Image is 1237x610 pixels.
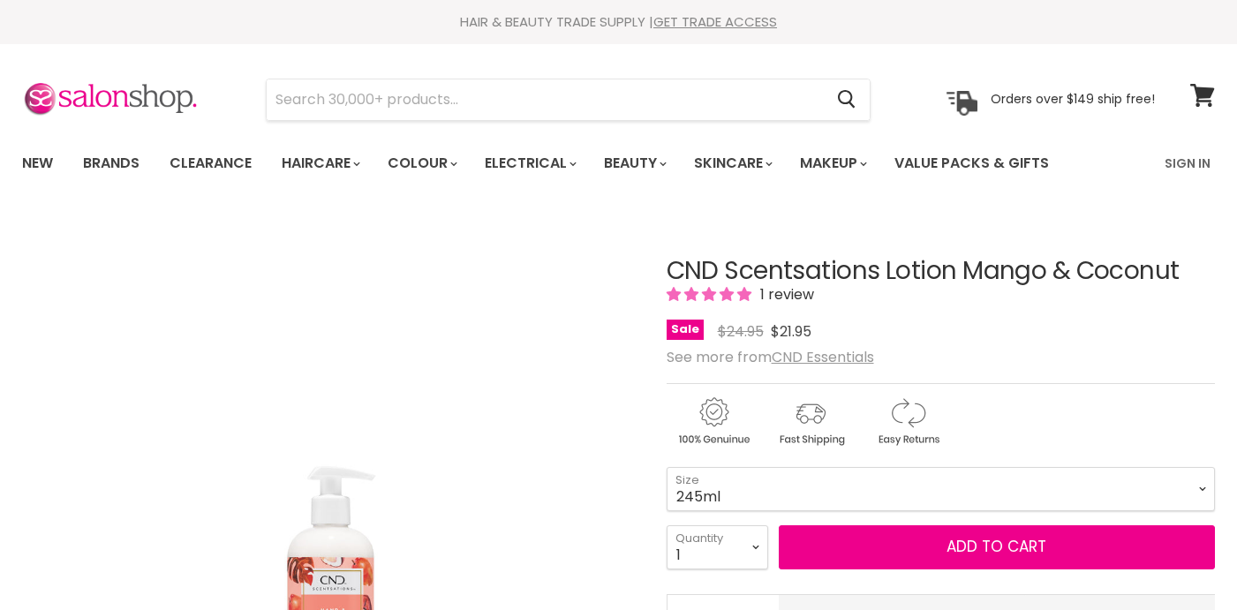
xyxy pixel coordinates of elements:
span: $21.95 [771,321,811,342]
a: Makeup [787,145,878,182]
span: 1 review [755,284,814,305]
a: Brands [70,145,153,182]
button: Search [823,79,870,120]
span: 5.00 stars [667,284,755,305]
a: GET TRADE ACCESS [653,12,777,31]
p: Orders over $149 ship free! [991,91,1155,107]
input: Search [267,79,823,120]
img: returns.gif [861,395,954,448]
a: Clearance [156,145,265,182]
select: Quantity [667,525,768,569]
a: Sign In [1154,145,1221,182]
a: Haircare [268,145,371,182]
h1: CND Scentsations Lotion Mango & Coconut [667,258,1215,285]
a: Beauty [591,145,677,182]
a: Colour [374,145,468,182]
img: shipping.gif [764,395,857,448]
a: Electrical [471,145,587,182]
button: Add to cart [779,525,1215,569]
span: Add to cart [947,536,1046,557]
a: Value Packs & Gifts [881,145,1062,182]
a: Skincare [681,145,783,182]
span: Sale [667,320,704,340]
a: CND Essentials [772,347,874,367]
ul: Main menu [9,138,1108,189]
form: Product [266,79,871,121]
a: New [9,145,66,182]
img: genuine.gif [667,395,760,448]
span: $24.95 [718,321,764,342]
span: See more from [667,347,874,367]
